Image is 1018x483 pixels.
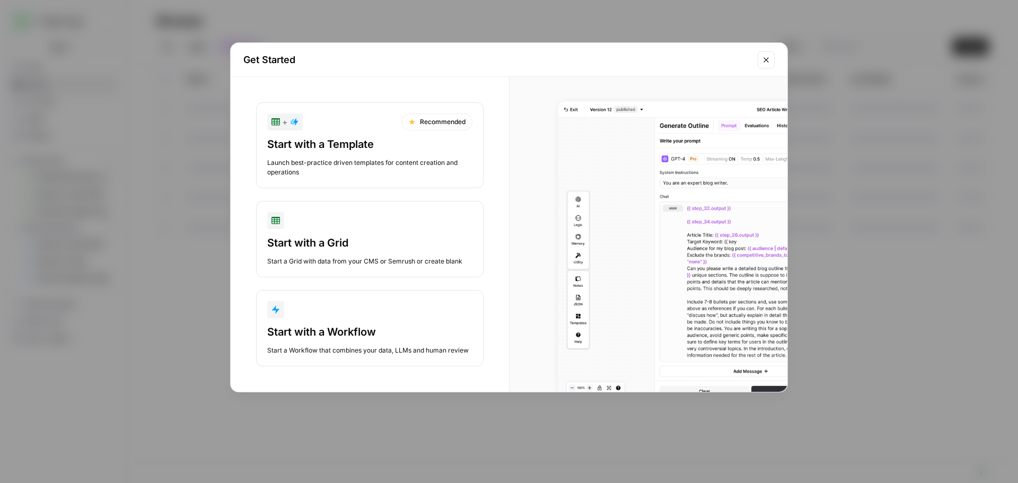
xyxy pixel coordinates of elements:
[401,113,472,130] div: Recommended
[267,346,472,355] div: Start a Workflow that combines your data, LLMs and human review
[256,290,484,366] button: Start with a WorkflowStart a Workflow that combines your data, LLMs and human review
[267,137,472,152] div: Start with a Template
[271,116,299,128] div: +
[267,235,472,250] div: Start with a Grid
[256,201,484,277] button: Start with a GridStart a Grid with data from your CMS or Semrush or create blank
[256,102,484,188] button: +RecommendedStart with a TemplateLaunch best-practice driven templates for content creation and o...
[267,324,472,339] div: Start with a Workflow
[267,257,472,266] div: Start a Grid with data from your CMS or Semrush or create blank
[267,158,472,177] div: Launch best-practice driven templates for content creation and operations
[758,51,775,68] button: Close modal
[243,52,751,67] h2: Get Started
